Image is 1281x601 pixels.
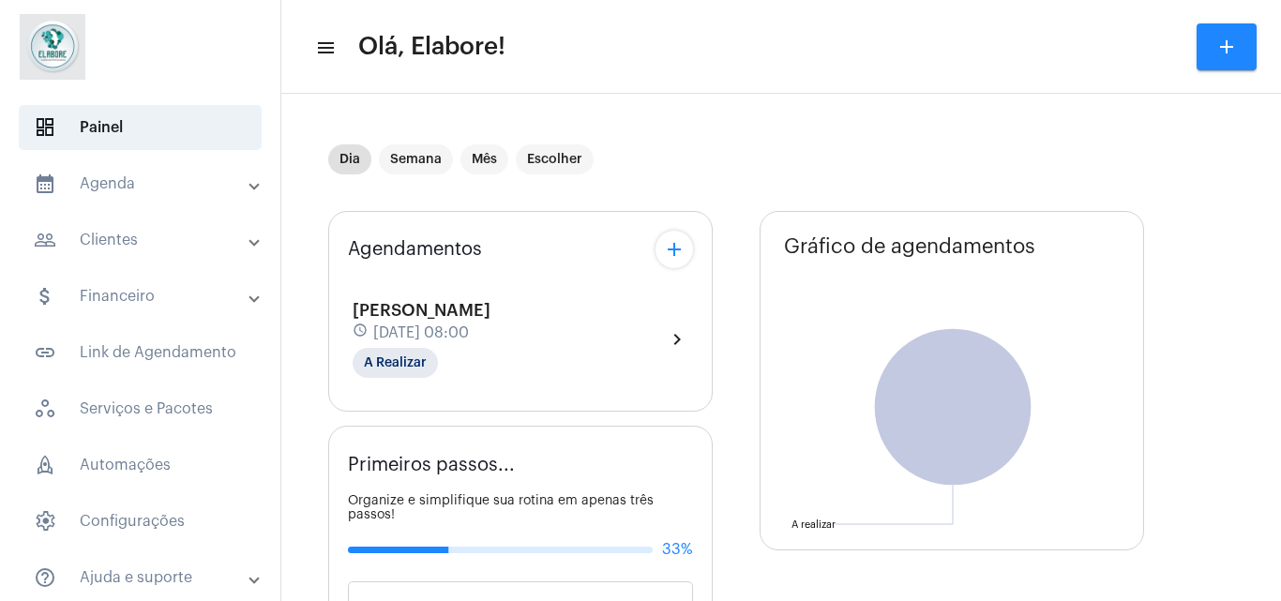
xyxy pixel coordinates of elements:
mat-icon: sidenav icon [34,229,56,251]
span: 33% [662,541,693,558]
text: A realizar [791,519,836,530]
span: [PERSON_NAME] [353,302,490,319]
span: sidenav icon [34,454,56,476]
mat-expansion-panel-header: sidenav iconFinanceiro [11,274,280,319]
span: Primeiros passos... [348,455,515,475]
span: Gráfico de agendamentos [784,235,1035,258]
mat-icon: sidenav icon [315,37,334,59]
mat-icon: add [663,238,686,261]
mat-chip: Dia [328,144,371,174]
span: Painel [19,105,262,150]
mat-icon: schedule [353,323,369,343]
span: Olá, Elabore! [358,32,505,62]
mat-chip: Escolher [516,144,594,174]
span: sidenav icon [34,398,56,420]
mat-icon: sidenav icon [34,341,56,364]
mat-panel-title: Financeiro [34,285,250,308]
span: sidenav icon [34,510,56,533]
mat-chip: Semana [379,144,453,174]
mat-expansion-panel-header: sidenav iconAjuda e suporte [11,555,280,600]
img: 4c6856f8-84c7-1050-da6c-cc5081a5dbaf.jpg [15,9,90,84]
mat-panel-title: Clientes [34,229,250,251]
span: [DATE] 08:00 [373,324,469,341]
span: sidenav icon [34,116,56,139]
span: Organize e simplifique sua rotina em apenas três passos! [348,494,654,521]
mat-icon: chevron_right [666,328,688,351]
mat-panel-title: Ajuda e suporte [34,566,250,589]
span: Configurações [19,499,262,544]
mat-icon: sidenav icon [34,566,56,589]
span: Serviços e Pacotes [19,386,262,431]
mat-expansion-panel-header: sidenav iconClientes [11,218,280,263]
mat-icon: add [1215,36,1238,58]
span: Automações [19,443,262,488]
span: Agendamentos [348,239,482,260]
mat-panel-title: Agenda [34,173,250,195]
mat-expansion-panel-header: sidenav iconAgenda [11,161,280,206]
mat-icon: sidenav icon [34,173,56,195]
mat-icon: sidenav icon [34,285,56,308]
mat-chip: Mês [460,144,508,174]
span: Link de Agendamento [19,330,262,375]
mat-chip: A Realizar [353,348,438,378]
